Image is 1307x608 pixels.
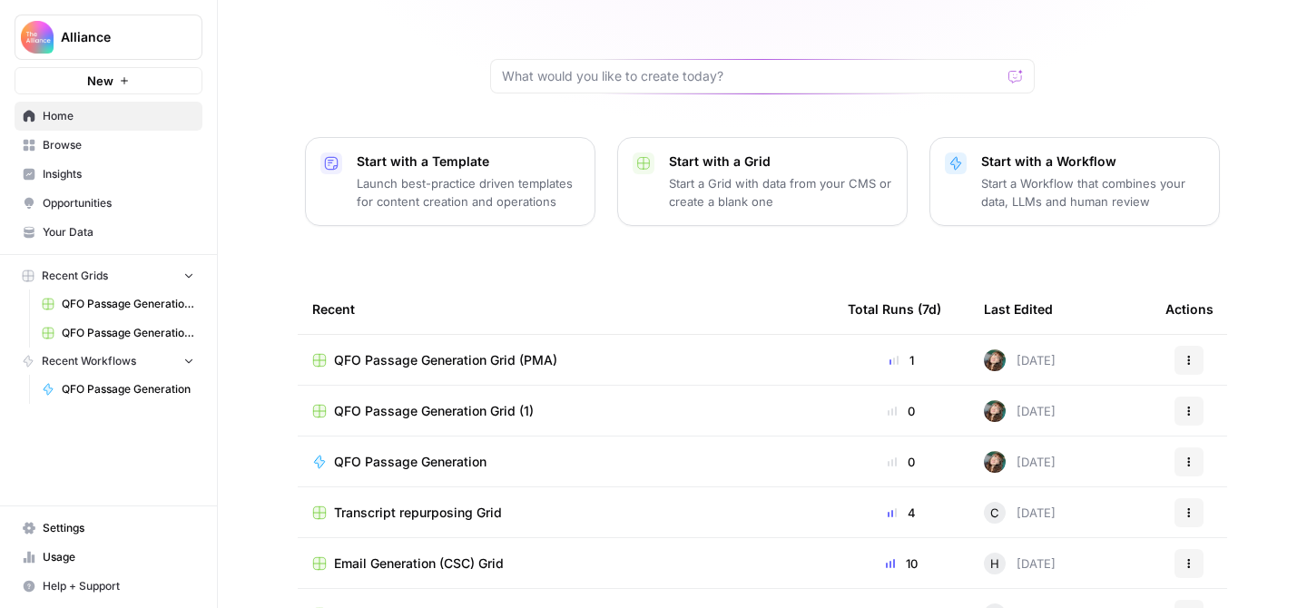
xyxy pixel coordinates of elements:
a: Email Generation (CSC) Grid [312,554,819,573]
div: 4 [848,504,955,522]
img: auytl9ei5tcnqodk4shm8exxpdku [984,349,1006,371]
img: auytl9ei5tcnqodk4shm8exxpdku [984,400,1006,422]
a: QFO Passage Generation Grid (1) [34,319,202,348]
span: Email Generation (CSC) Grid [334,554,504,573]
button: Recent Grids [15,262,202,289]
p: Launch best-practice driven templates for content creation and operations [357,174,580,211]
div: [DATE] [984,400,1056,422]
span: Browse [43,137,194,153]
p: Start with a Template [357,152,580,171]
span: QFO Passage Generation [334,453,486,471]
span: C [990,504,999,522]
span: Your Data [43,224,194,240]
a: Browse [15,131,202,160]
a: Home [15,102,202,131]
div: Last Edited [984,284,1053,334]
a: QFO Passage Generation Grid (PMA) [34,289,202,319]
div: Total Runs (7d) [848,284,941,334]
button: Start with a GridStart a Grid with data from your CMS or create a blank one [617,137,908,226]
span: Help + Support [43,578,194,594]
img: auytl9ei5tcnqodk4shm8exxpdku [984,451,1006,473]
div: [DATE] [984,349,1056,371]
a: Settings [15,514,202,543]
a: Insights [15,160,202,189]
a: Opportunities [15,189,202,218]
div: 10 [848,554,955,573]
div: 1 [848,351,955,369]
a: QFO Passage Generation Grid (1) [312,402,819,420]
span: Insights [43,166,194,182]
a: Usage [15,543,202,572]
div: [DATE] [984,553,1056,574]
button: Start with a TemplateLaunch best-practice driven templates for content creation and operations [305,137,595,226]
img: Alliance Logo [21,21,54,54]
span: Opportunities [43,195,194,211]
div: [DATE] [984,451,1056,473]
span: Usage [43,549,194,565]
span: Settings [43,520,194,536]
span: New [87,72,113,90]
div: 0 [848,453,955,471]
button: Help + Support [15,572,202,601]
a: Your Data [15,218,202,247]
p: Start with a Workflow [981,152,1204,171]
button: Workspace: Alliance [15,15,202,60]
span: Recent Grids [42,268,108,284]
button: Start with a WorkflowStart a Workflow that combines your data, LLMs and human review [929,137,1220,226]
span: H [990,554,999,573]
p: Start a Grid with data from your CMS or create a blank one [669,174,892,211]
div: [DATE] [984,502,1056,524]
a: Transcript repurposing Grid [312,504,819,522]
span: QFO Passage Generation Grid (1) [62,325,194,341]
div: Recent [312,284,819,334]
span: QFO Passage Generation Grid (1) [334,402,534,420]
a: QFO Passage Generation Grid (PMA) [312,351,819,369]
p: Start with a Grid [669,152,892,171]
span: Home [43,108,194,124]
a: QFO Passage Generation [34,375,202,404]
span: QFO Passage Generation Grid (PMA) [334,351,557,369]
a: QFO Passage Generation [312,453,819,471]
p: Start a Workflow that combines your data, LLMs and human review [981,174,1204,211]
div: 0 [848,402,955,420]
span: QFO Passage Generation Grid (PMA) [62,296,194,312]
span: QFO Passage Generation [62,381,194,397]
span: Recent Workflows [42,353,136,369]
div: Actions [1165,284,1214,334]
button: New [15,67,202,94]
span: Alliance [61,28,171,46]
input: What would you like to create today? [502,67,1001,85]
button: Recent Workflows [15,348,202,375]
span: Transcript repurposing Grid [334,504,502,522]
